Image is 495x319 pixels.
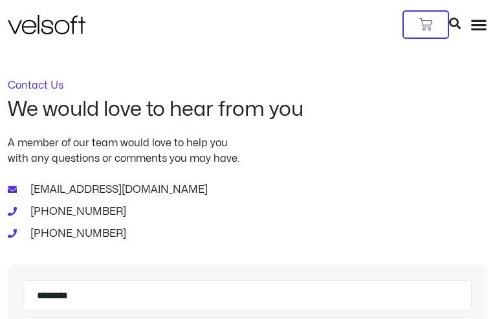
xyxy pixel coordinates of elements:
[470,16,487,33] div: Menu Toggle
[8,15,85,34] img: Velsoft Training Materials
[27,182,208,197] span: [EMAIL_ADDRESS][DOMAIN_NAME]
[8,182,487,197] a: [EMAIL_ADDRESS][DOMAIN_NAME]
[8,135,487,166] p: A member of our team would love to help you with any questions or comments you may have.
[8,80,487,91] p: Contact Us
[27,204,126,219] span: [PHONE_NUMBER]
[8,98,487,120] h2: We would love to hear from you
[27,226,126,241] span: [PHONE_NUMBER]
